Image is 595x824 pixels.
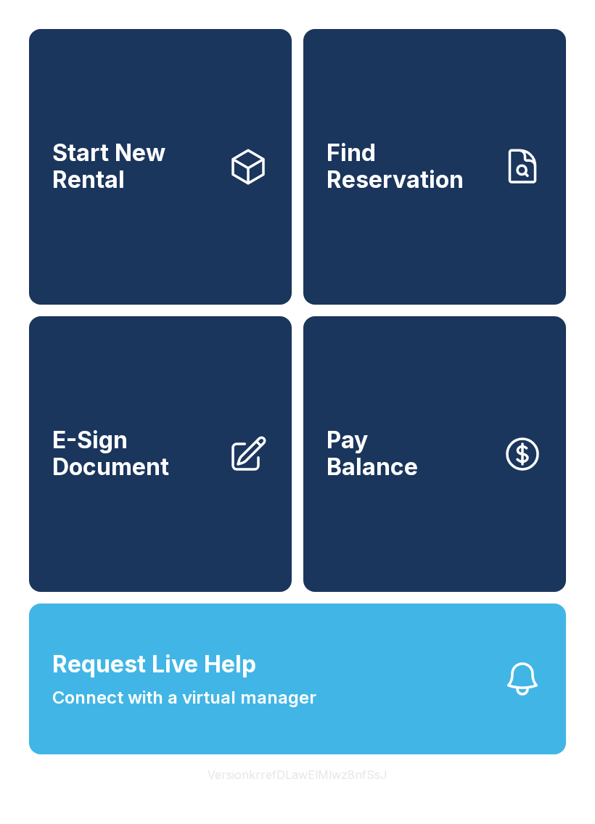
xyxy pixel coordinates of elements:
span: Start New Rental [52,140,216,193]
span: Request Live Help [52,647,256,682]
span: Find Reservation [327,140,491,193]
span: E-Sign Document [52,427,216,480]
a: Start New Rental [29,29,292,305]
span: Pay Balance [327,427,418,480]
button: PayBalance [303,316,566,592]
span: Connect with a virtual manager [52,685,316,711]
a: E-Sign Document [29,316,292,592]
a: Find Reservation [303,29,566,305]
button: Request Live HelpConnect with a virtual manager [29,603,566,754]
button: VersionkrrefDLawElMlwz8nfSsJ [196,754,399,795]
